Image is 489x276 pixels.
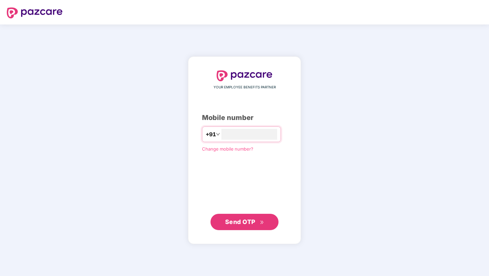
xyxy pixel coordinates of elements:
[202,146,253,152] a: Change mobile number?
[202,113,287,123] div: Mobile number
[214,85,276,90] span: YOUR EMPLOYEE BENEFITS PARTNER
[206,130,216,139] span: +91
[225,218,255,225] span: Send OTP
[216,132,220,136] span: down
[210,214,279,230] button: Send OTPdouble-right
[7,7,63,18] img: logo
[260,220,264,225] span: double-right
[217,70,272,81] img: logo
